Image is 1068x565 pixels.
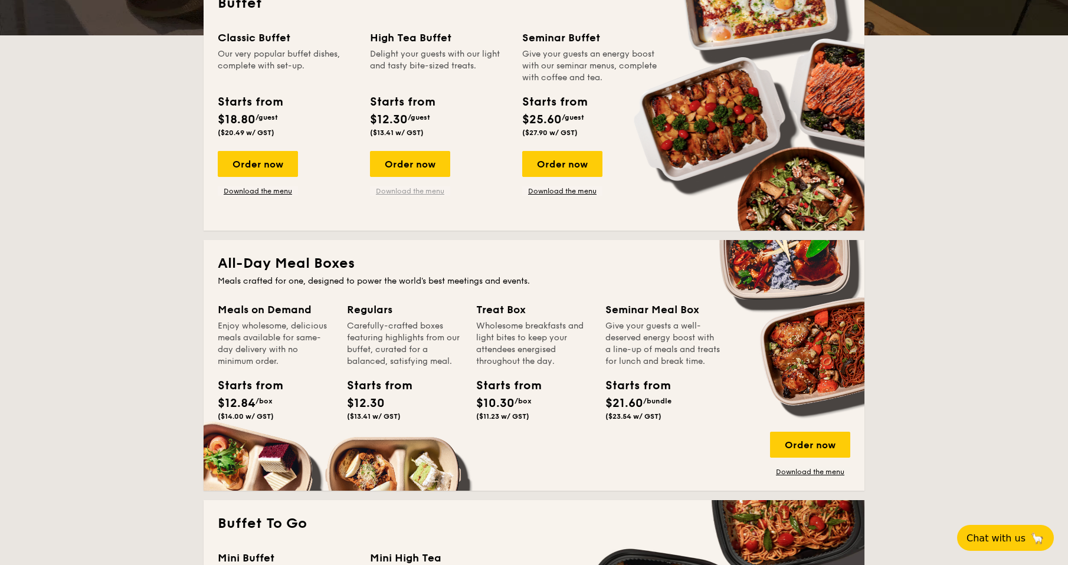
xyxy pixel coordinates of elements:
[370,151,450,177] div: Order now
[370,93,434,111] div: Starts from
[218,275,850,287] div: Meals crafted for one, designed to power the world's best meetings and events.
[605,320,720,367] div: Give your guests a well-deserved energy boost with a line-up of meals and treats for lunch and br...
[370,48,508,84] div: Delight your guests with our light and tasty bite-sized treats.
[218,151,298,177] div: Order now
[605,396,643,410] span: $21.60
[347,396,385,410] span: $12.30
[218,320,333,367] div: Enjoy wholesome, delicious meals available for same-day delivery with no minimum order.
[522,29,660,46] div: Seminar Buffet
[967,533,1026,544] span: Chat with us
[218,377,271,395] div: Starts from
[408,113,430,121] span: /guest
[522,113,562,127] span: $25.60
[476,320,591,367] div: Wholesome breakfasts and light bites to keep your attendees energised throughout the day.
[605,301,720,318] div: Seminar Meal Box
[370,29,508,46] div: High Tea Buffet
[218,514,850,533] h2: Buffet To Go
[347,412,401,421] span: ($13.41 w/ GST)
[218,301,333,318] div: Meals on Demand
[957,525,1054,551] button: Chat with us🦙
[347,377,400,395] div: Starts from
[218,254,850,273] h2: All-Day Meal Boxes
[218,113,255,127] span: $18.80
[255,397,273,405] span: /box
[370,129,424,137] span: ($13.41 w/ GST)
[218,93,282,111] div: Starts from
[347,301,462,318] div: Regulars
[522,48,660,84] div: Give your guests an energy boost with our seminar menus, complete with coffee and tea.
[522,129,578,137] span: ($27.90 w/ GST)
[605,377,659,395] div: Starts from
[476,377,529,395] div: Starts from
[770,432,850,458] div: Order now
[522,93,587,111] div: Starts from
[605,412,661,421] span: ($23.54 w/ GST)
[770,467,850,477] a: Download the menu
[522,186,602,196] a: Download the menu
[562,113,584,121] span: /guest
[370,186,450,196] a: Download the menu
[515,397,532,405] span: /box
[218,396,255,410] span: $12.84
[476,396,515,410] span: $10.30
[522,151,602,177] div: Order now
[347,320,462,367] div: Carefully-crafted boxes featuring highlights from our buffet, curated for a balanced, satisfying ...
[218,129,274,137] span: ($20.49 w/ GST)
[1030,531,1044,545] span: 🦙
[218,48,356,84] div: Our very popular buffet dishes, complete with set-up.
[218,29,356,46] div: Classic Buffet
[370,113,408,127] span: $12.30
[643,397,671,405] span: /bundle
[255,113,278,121] span: /guest
[476,412,529,421] span: ($11.23 w/ GST)
[218,412,274,421] span: ($14.00 w/ GST)
[476,301,591,318] div: Treat Box
[218,186,298,196] a: Download the menu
